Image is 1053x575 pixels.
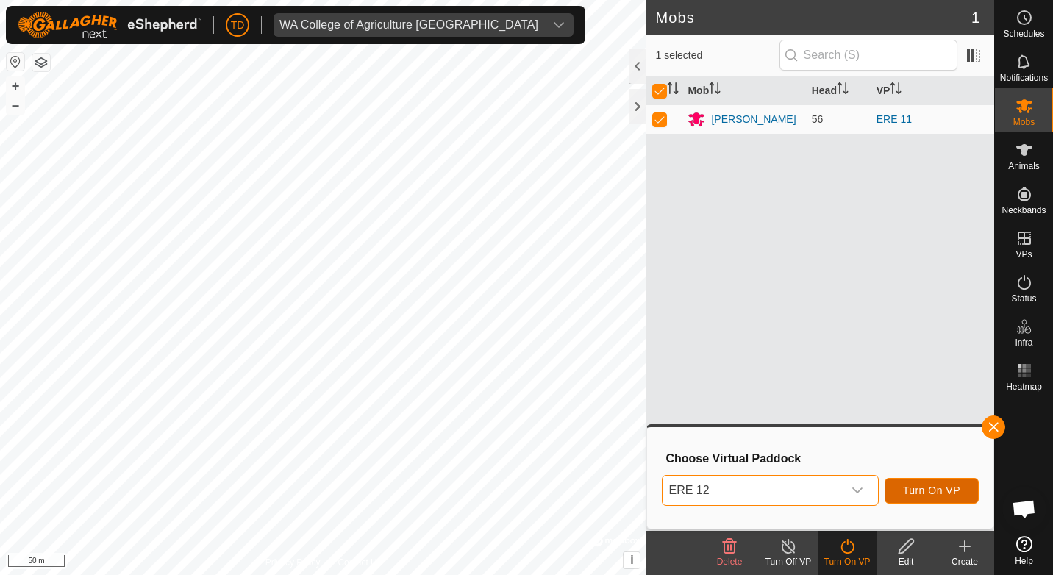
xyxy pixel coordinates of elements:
[231,18,245,33] span: TD
[7,77,24,95] button: +
[667,85,679,96] p-sorticon: Activate to sort
[682,76,805,105] th: Mob
[806,76,871,105] th: Head
[837,85,849,96] p-sorticon: Activate to sort
[655,48,779,63] span: 1 selected
[624,552,640,568] button: i
[871,76,994,105] th: VP
[890,85,902,96] p-sorticon: Activate to sort
[274,13,544,37] span: WA College of Agriculture Denmark
[1002,487,1046,531] a: Open chat
[544,13,574,37] div: dropdown trigger
[655,9,971,26] h2: Mobs
[1015,557,1033,565] span: Help
[1008,162,1040,171] span: Animals
[279,19,538,31] div: WA College of Agriculture [GEOGRAPHIC_DATA]
[663,476,842,505] span: ERE 12
[665,451,979,465] h3: Choose Virtual Paddock
[1015,338,1032,347] span: Infra
[843,476,872,505] div: dropdown trigger
[1011,294,1036,303] span: Status
[1006,382,1042,391] span: Heatmap
[18,12,201,38] img: Gallagher Logo
[818,555,877,568] div: Turn On VP
[265,556,321,569] a: Privacy Policy
[759,555,818,568] div: Turn Off VP
[717,557,743,567] span: Delete
[885,478,979,504] button: Turn On VP
[995,530,1053,571] a: Help
[1003,29,1044,38] span: Schedules
[877,555,935,568] div: Edit
[779,40,957,71] input: Search (S)
[630,554,633,566] span: i
[1000,74,1048,82] span: Notifications
[812,113,824,125] span: 56
[7,96,24,114] button: –
[32,54,50,71] button: Map Layers
[7,53,24,71] button: Reset Map
[1002,206,1046,215] span: Neckbands
[903,485,960,496] span: Turn On VP
[971,7,979,29] span: 1
[338,556,381,569] a: Contact Us
[1015,250,1032,259] span: VPs
[1013,118,1035,126] span: Mobs
[709,85,721,96] p-sorticon: Activate to sort
[935,555,994,568] div: Create
[877,113,912,125] a: ERE 11
[711,112,796,127] div: [PERSON_NAME]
